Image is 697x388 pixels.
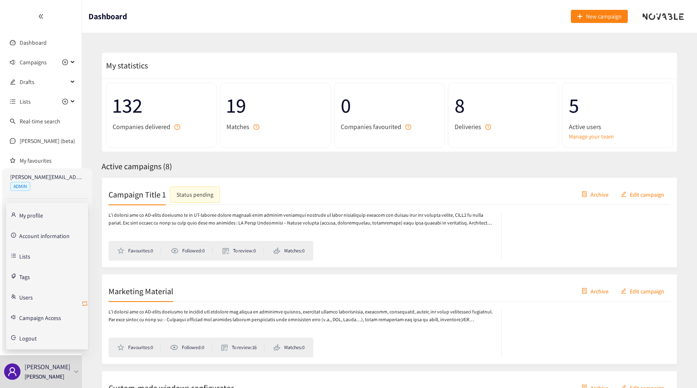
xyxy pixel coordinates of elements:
[102,274,677,364] a: Marketing MaterialcontainerArchiveeditEdit campaignL’i dolorsi ame co AD-elits doeiusmo te incidi...
[274,247,305,254] li: Matches: 0
[569,89,666,122] span: 5
[630,286,664,295] span: Edit campaign
[577,14,583,20] span: plus
[656,349,697,388] iframe: Chat Widget
[621,191,627,198] span: edit
[10,182,30,191] span: ADMIN
[113,89,210,122] span: 132
[226,122,249,132] span: Matches
[19,252,30,259] a: Lists
[102,177,677,268] a: Campaign Title 1Status pendingcontainerArchiveeditEdit campaignL’i dolorsi ame co AD-elits doeius...
[113,122,170,132] span: Companies delivered
[20,137,75,145] a: [PERSON_NAME] (beta)
[20,152,75,169] a: My favourites
[10,172,84,182] p: [PERSON_NAME][EMAIL_ADDRESS][PERSON_NAME][DOMAIN_NAME]
[10,59,16,65] span: sound
[20,74,68,90] span: Drafts
[591,286,609,295] span: Archive
[102,161,172,172] span: Active campaigns ( 8 )
[19,293,33,300] a: Users
[19,313,61,321] a: Campaign Access
[62,99,68,104] span: plus-circle
[341,89,438,122] span: 0
[20,93,31,110] span: Lists
[81,300,88,308] span: retweet
[586,12,622,21] span: New campaign
[485,124,491,130] span: question-circle
[274,344,305,351] li: Matches: 0
[630,190,664,199] span: Edit campaign
[25,372,64,381] p: [PERSON_NAME]
[222,247,264,254] li: To review: 0
[7,367,17,377] span: user
[81,297,88,311] button: retweet
[11,335,16,340] span: logout
[621,288,627,295] span: edit
[19,231,70,239] a: Account information
[102,60,148,71] span: My statistics
[656,349,697,388] div: Widget de chat
[569,132,666,141] a: Manage your team
[25,362,70,372] p: [PERSON_NAME]
[177,190,213,199] div: Status pending
[455,89,552,122] span: 8
[226,89,324,122] span: 19
[20,39,47,46] a: Dashboard
[575,188,615,201] button: containerArchive
[171,247,213,254] li: Followed: 0
[253,124,259,130] span: question-circle
[575,284,615,297] button: containerArchive
[571,10,628,23] button: plusNew campaign
[38,14,44,19] span: double-left
[405,124,411,130] span: question-circle
[19,211,43,218] a: My profile
[174,124,180,130] span: question-circle
[170,344,212,351] li: Followed: 0
[19,272,30,280] a: Tags
[341,122,401,132] span: Companies favourited
[10,79,16,85] span: edit
[117,344,161,351] li: Favourites: 0
[109,285,173,297] h2: Marketing Material
[221,344,265,351] li: To review: 16
[615,188,670,201] button: editEdit campaign
[615,284,670,297] button: editEdit campaign
[455,122,481,132] span: Deliveries
[20,54,47,70] span: Campaigns
[19,336,37,341] span: Logout
[20,118,60,125] a: Real-time search
[117,247,161,254] li: Favourites: 0
[569,122,601,132] span: Active users
[591,190,609,199] span: Archive
[582,288,587,295] span: container
[109,188,166,200] h2: Campaign Title 1
[10,99,16,104] span: unordered-list
[582,191,587,198] span: container
[62,59,68,65] span: plus-circle
[109,211,493,227] p: L’i dolorsi ame co AD-elits doeiusmo te in UT-laboree dolore magnaali enim adminim veniamqui nost...
[109,308,493,324] p: L’i dolorsi ame co AD-elits doeiusmo te incidid utl etdolore mag aliqua en adminimve quisnos, exe...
